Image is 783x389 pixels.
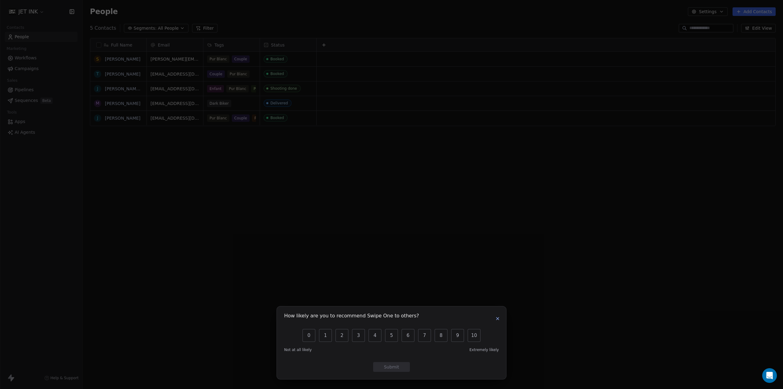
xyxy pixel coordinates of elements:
[469,347,499,352] span: Extremely likely
[284,314,419,320] h1: How likely are you to recommend Swipe One to others?
[336,329,348,342] button: 2
[385,329,398,342] button: 5
[451,329,464,342] button: 9
[418,329,431,342] button: 7
[319,329,332,342] button: 1
[402,329,414,342] button: 6
[302,329,315,342] button: 0
[468,329,481,342] button: 10
[373,362,410,372] button: Submit
[369,329,381,342] button: 4
[284,347,312,352] span: Not at all likely
[435,329,447,342] button: 8
[352,329,365,342] button: 3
